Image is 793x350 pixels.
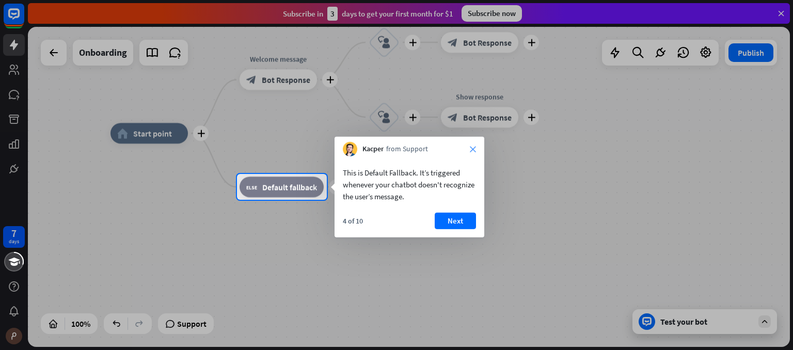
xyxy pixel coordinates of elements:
span: Kacper [362,144,384,154]
button: Next [435,213,476,229]
span: from Support [386,144,428,154]
i: close [470,146,476,152]
span: Default fallback [262,182,317,192]
i: block_fallback [246,182,257,192]
button: Open LiveChat chat widget [8,4,39,35]
div: This is Default Fallback. It’s triggered whenever your chatbot doesn't recognize the user’s message. [343,167,476,202]
div: 4 of 10 [343,216,363,226]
